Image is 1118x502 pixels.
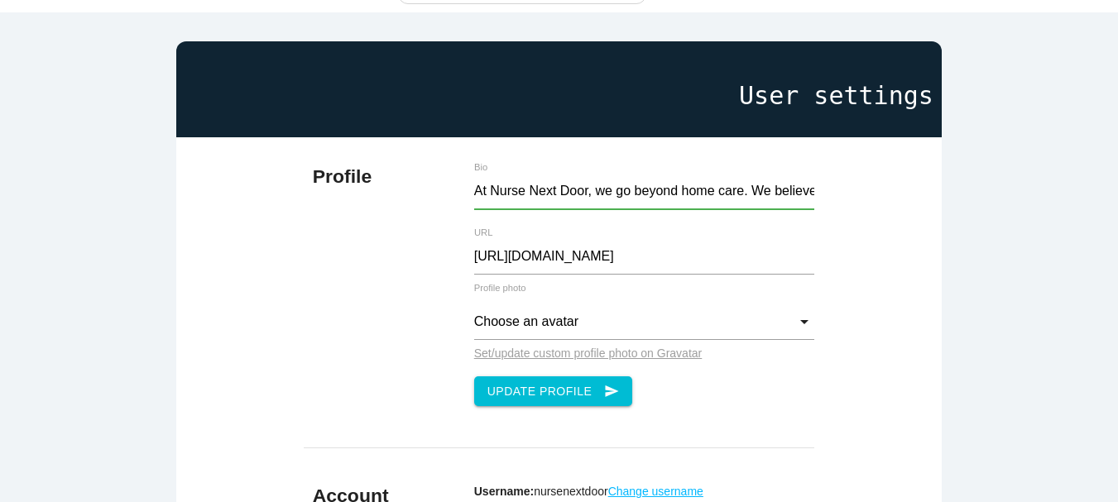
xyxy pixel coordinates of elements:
[474,347,703,360] a: Set/update custom profile photo on Gravatar
[474,239,814,275] input: Enter url here
[474,485,534,498] b: Username:
[313,165,372,187] b: Profile
[474,283,526,293] label: Profile photo
[608,485,703,498] a: Change username
[185,82,933,109] h1: User settings
[474,174,814,209] input: Enter bio here
[474,227,761,238] label: URL
[474,376,633,406] button: Update Profilesend
[474,162,761,173] label: Bio
[474,485,814,498] p: nursenextdoor
[604,376,619,406] i: send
